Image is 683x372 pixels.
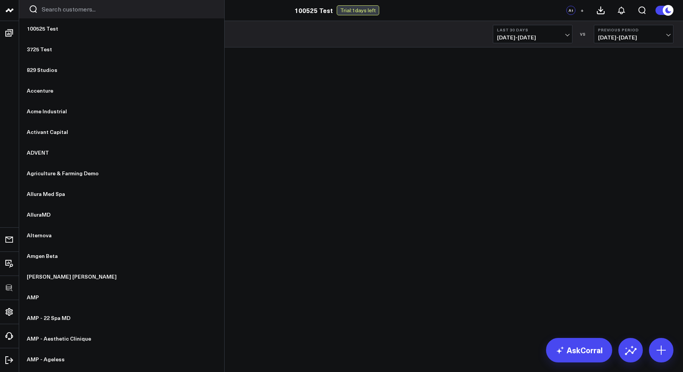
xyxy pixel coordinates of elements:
span: + [580,8,584,13]
a: AskCorral [546,338,612,362]
a: AMP - Ageless [19,349,224,370]
div: VS [576,32,590,36]
span: [DATE] - [DATE] [497,34,568,41]
a: Agriculture & Farming Demo [19,163,224,184]
a: AMP - 22 Spa MD [19,308,224,328]
a: Accenture [19,80,224,101]
a: Allura Med Spa [19,184,224,204]
a: ADVENT [19,142,224,163]
a: AMP [19,287,224,308]
span: [DATE] - [DATE] [598,34,669,41]
a: AlluraMD [19,204,224,225]
input: Search customers input [42,5,215,13]
button: Previous Period[DATE]-[DATE] [594,25,673,43]
a: AMP - Aesthetic Clinique [19,328,224,349]
button: + [577,6,587,15]
a: Amgen Beta [19,246,224,266]
div: A1 [566,6,575,15]
a: Acme Industrial [19,101,224,122]
a: 100525 Test [19,18,224,39]
b: Previous Period [598,28,669,32]
a: 100525 Test [295,6,333,15]
a: 829 Studios [19,60,224,80]
a: 3725 Test [19,39,224,60]
a: [PERSON_NAME] [PERSON_NAME] [19,266,224,287]
button: Search customers button [29,5,38,14]
b: Last 30 Days [497,28,568,32]
a: Activant Capital [19,122,224,142]
a: Alternova [19,225,224,246]
button: Last 30 Days[DATE]-[DATE] [493,25,572,43]
div: Trial: 1 days left [337,5,379,15]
